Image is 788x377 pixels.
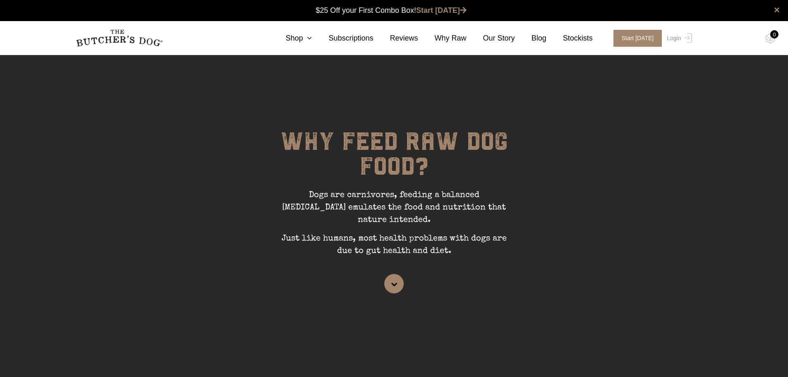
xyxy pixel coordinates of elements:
a: Subscriptions [312,33,373,44]
a: Start [DATE] [605,30,665,47]
div: 0 [770,30,778,38]
a: Stockists [546,33,593,44]
a: Blog [515,33,546,44]
a: Shop [269,33,312,44]
a: Login [665,30,692,47]
a: Our Story [467,33,515,44]
p: Just like humans, most health problems with dogs are due to gut health and diet. [270,233,518,264]
img: TBD_Cart-Empty.png [765,33,776,44]
span: Start [DATE] [613,30,662,47]
h1: WHY FEED RAW DOG FOOD? [270,129,518,189]
a: Start [DATE] [416,6,467,14]
a: close [774,5,780,15]
a: Why Raw [418,33,467,44]
p: Dogs are carnivores, feeding a balanced [MEDICAL_DATA] emulates the food and nutrition that natur... [270,189,518,233]
a: Reviews [374,33,418,44]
